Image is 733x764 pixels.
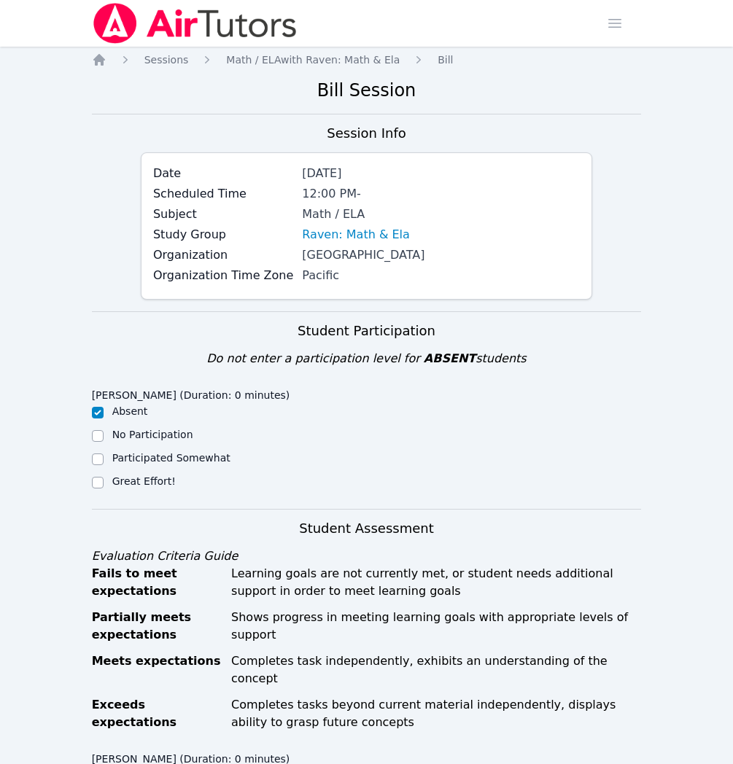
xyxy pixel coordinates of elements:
[424,351,476,365] span: ABSENT
[231,565,641,600] div: Learning goals are not currently met, or student needs additional support in order to meet learni...
[92,609,222,644] div: Partially meets expectations
[112,405,148,417] label: Absent
[92,565,222,600] div: Fails to meet expectations
[231,696,641,731] div: Completes tasks beyond current material independently, displays ability to grasp future concepts
[153,267,293,284] label: Organization Time Zone
[92,321,642,341] h3: Student Participation
[92,652,222,687] div: Meets expectations
[327,123,406,144] h3: Session Info
[153,185,293,203] label: Scheduled Time
[302,206,580,223] div: Math / ELA
[92,547,642,565] div: Evaluation Criteria Guide
[302,185,580,203] div: 12:00 PM -
[302,267,580,284] div: Pacific
[231,652,641,687] div: Completes task independently, exhibits an understanding of the concept
[153,165,293,182] label: Date
[92,382,290,404] legend: [PERSON_NAME] (Duration: 0 minutes)
[144,52,189,67] a: Sessions
[92,518,642,539] h3: Student Assessment
[153,246,293,264] label: Organization
[92,350,642,367] div: Do not enter a participation level for students
[92,3,298,44] img: Air Tutors
[144,54,189,66] span: Sessions
[231,609,641,644] div: Shows progress in meeting learning goals with appropriate levels of support
[438,54,453,66] span: Bill
[153,206,293,223] label: Subject
[226,54,400,66] span: Math / ELA with Raven: Math & Ela
[112,429,193,440] label: No Participation
[302,165,580,182] div: [DATE]
[92,52,642,67] nav: Breadcrumb
[112,452,230,464] label: Participated Somewhat
[153,226,293,243] label: Study Group
[226,52,400,67] a: Math / ELAwith Raven: Math & Ela
[302,226,410,243] a: Raven: Math & Ela
[438,52,453,67] a: Bill
[92,79,642,102] h2: Bill Session
[92,696,222,731] div: Exceeds expectations
[302,246,580,264] div: [GEOGRAPHIC_DATA]
[112,475,176,487] label: Great Effort!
